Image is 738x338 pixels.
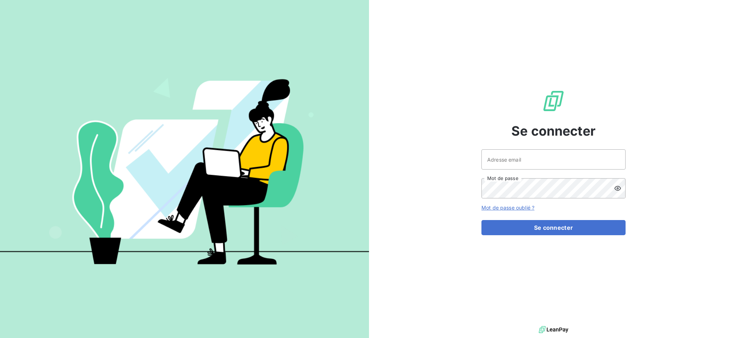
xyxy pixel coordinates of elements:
span: Se connecter [511,121,596,141]
img: Logo LeanPay [542,89,565,113]
input: placeholder [481,149,626,170]
a: Mot de passe oublié ? [481,205,534,211]
img: logo [539,324,568,335]
button: Se connecter [481,220,626,235]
